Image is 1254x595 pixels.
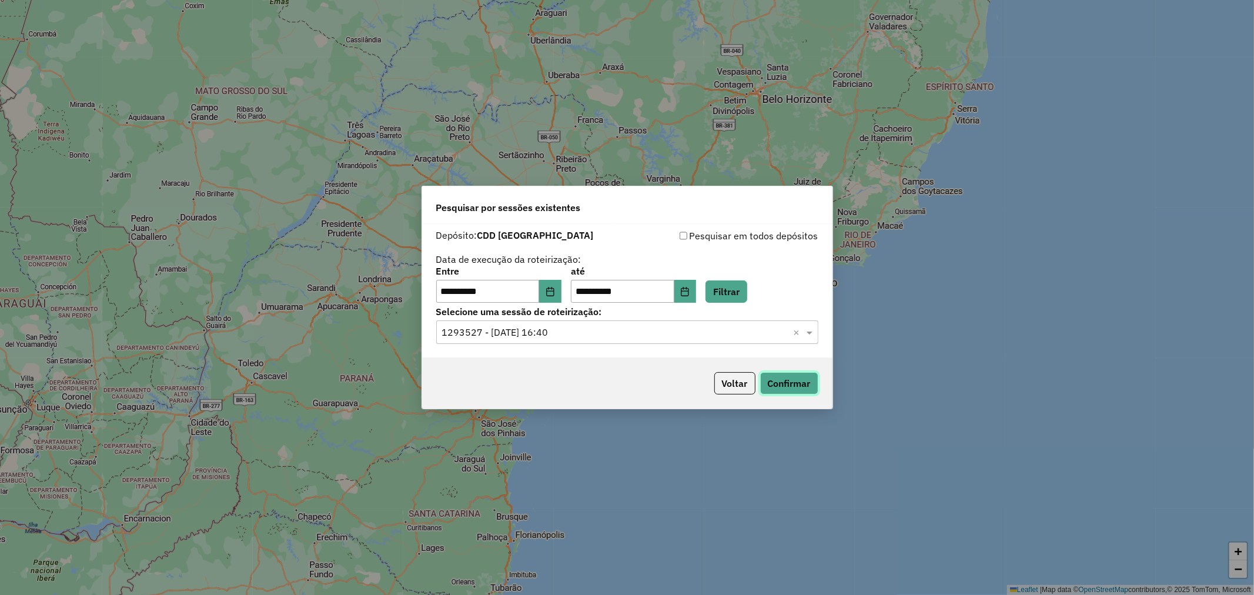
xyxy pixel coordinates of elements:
[571,264,696,278] label: até
[436,200,581,215] span: Pesquisar por sessões existentes
[539,280,561,303] button: Choose Date
[436,228,594,242] label: Depósito:
[477,229,594,241] strong: CDD [GEOGRAPHIC_DATA]
[794,325,804,339] span: Clear all
[627,229,818,243] div: Pesquisar em todos depósitos
[436,252,581,266] label: Data de execução da roteirização:
[760,372,818,395] button: Confirmar
[714,372,755,395] button: Voltar
[674,280,697,303] button: Choose Date
[436,264,561,278] label: Entre
[705,280,747,303] button: Filtrar
[436,305,818,319] label: Selecione uma sessão de roteirização:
